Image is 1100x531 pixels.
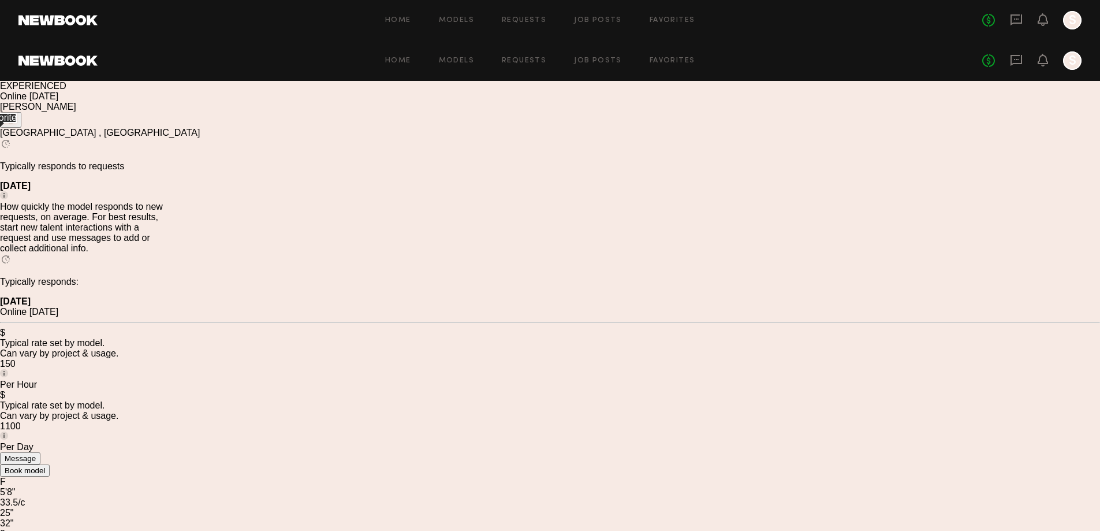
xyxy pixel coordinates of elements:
a: S [1063,11,1082,29]
a: Favorites [650,57,695,65]
a: Home [385,17,411,24]
a: S [1063,51,1082,70]
a: Models [439,57,474,65]
a: Requests [502,57,546,65]
a: Home [385,57,411,65]
a: Favorites [650,17,695,24]
a: Models [439,17,474,24]
a: Requests [502,17,546,24]
a: Job Posts [574,57,622,65]
a: Job Posts [574,17,622,24]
